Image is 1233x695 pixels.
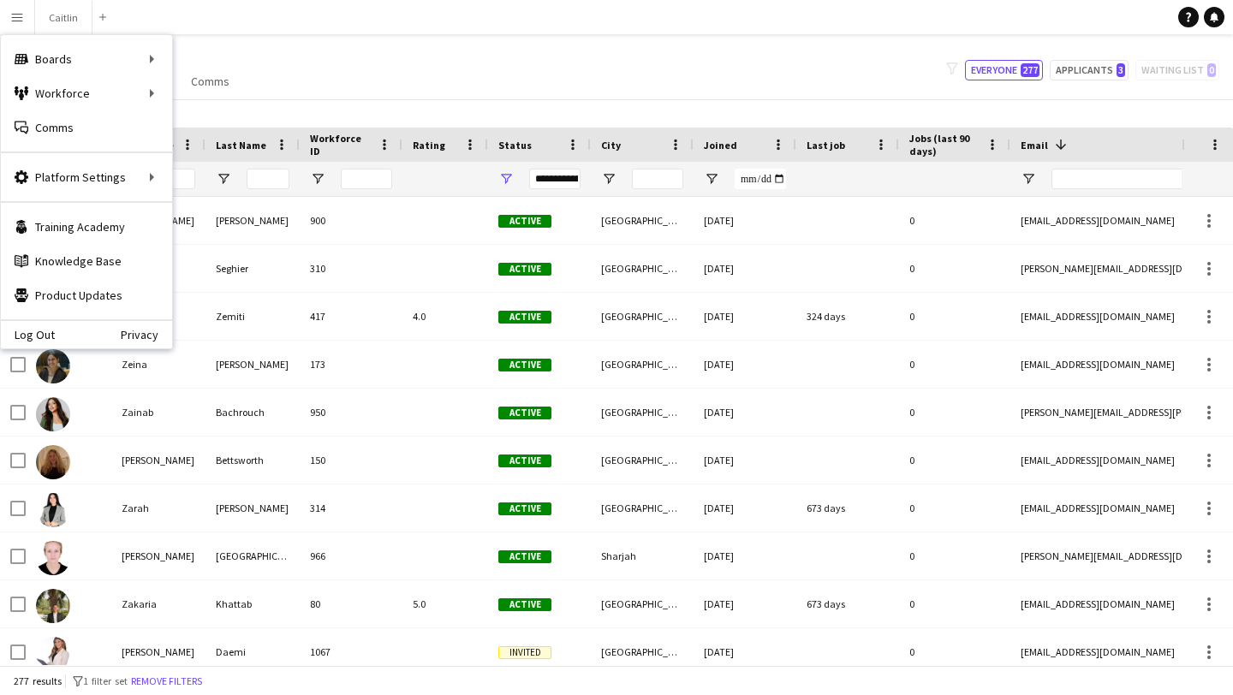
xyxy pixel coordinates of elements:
span: Active [498,454,551,467]
button: Open Filter Menu [310,171,325,187]
div: Workforce [1,76,172,110]
div: [PERSON_NAME] [205,341,300,388]
span: Jobs (last 90 days) [909,132,980,157]
div: [DATE] [694,484,796,532]
div: 900 [300,197,402,244]
div: 417 [300,293,402,340]
div: [GEOGRAPHIC_DATA] [591,245,694,292]
div: 0 [899,197,1010,244]
div: 0 [899,580,1010,627]
button: Open Filter Menu [1021,171,1036,187]
div: Seghier [205,245,300,292]
span: 3 [1117,63,1125,77]
div: [DATE] [694,580,796,627]
a: Comms [1,110,172,145]
div: 4.0 [402,293,488,340]
div: Bettsworth [205,437,300,484]
img: Zarah Joseph [36,493,70,527]
div: [PERSON_NAME] [205,197,300,244]
div: [PERSON_NAME] [111,437,205,484]
span: Active [498,598,551,611]
div: Zainab [111,389,205,436]
button: Open Filter Menu [216,171,231,187]
img: Zane Frauendorf [36,541,70,575]
button: Open Filter Menu [601,171,616,187]
div: Zarah [111,484,205,532]
div: [GEOGRAPHIC_DATA] [591,437,694,484]
input: Last Name Filter Input [247,169,289,189]
div: Daemi [205,628,300,675]
div: [GEOGRAPHIC_DATA] [205,532,300,579]
div: 0 [899,484,1010,532]
button: Remove filters [128,672,205,691]
button: Applicants3 [1050,60,1129,80]
div: Khattab [205,580,300,627]
div: 314 [300,484,402,532]
div: Sharjah [591,532,694,579]
input: City Filter Input [632,169,683,189]
div: [GEOGRAPHIC_DATA] [591,293,694,340]
div: 1067 [300,628,402,675]
div: [GEOGRAPHIC_DATA] [591,197,694,244]
span: 1 filter set [83,674,128,687]
input: Workforce ID Filter Input [341,169,392,189]
button: Open Filter Menu [704,171,719,187]
span: Active [498,263,551,276]
div: [DATE] [694,532,796,579]
div: 150 [300,437,402,484]
span: Active [498,311,551,324]
div: 966 [300,532,402,579]
span: Workforce ID [310,132,372,157]
div: 673 days [796,580,899,627]
div: 80 [300,580,402,627]
span: Rating [413,139,445,151]
button: Caitlin [35,1,92,34]
input: First Name Filter Input [152,169,195,189]
button: Open Filter Menu [498,171,514,187]
div: [DATE] [694,245,796,292]
div: [PERSON_NAME] [205,484,300,532]
div: [PERSON_NAME] [111,532,205,579]
div: Boards [1,42,172,76]
div: 5.0 [402,580,488,627]
span: City [601,139,621,151]
span: Email [1021,139,1048,151]
div: 0 [899,532,1010,579]
button: Everyone277 [965,60,1043,80]
div: [GEOGRAPHIC_DATA] [591,389,694,436]
div: [DATE] [694,293,796,340]
img: Zeina Ali [36,349,70,383]
div: 324 days [796,293,899,340]
span: Active [498,407,551,419]
div: [DATE] [694,341,796,388]
span: Last Name [216,139,266,151]
div: 0 [899,437,1010,484]
div: [GEOGRAPHIC_DATA] [591,628,694,675]
div: [DATE] [694,389,796,436]
a: Privacy [121,328,172,342]
div: 673 days [796,484,899,532]
div: 0 [899,245,1010,292]
div: [GEOGRAPHIC_DATA] [591,484,694,532]
span: Active [498,215,551,228]
div: Platform Settings [1,160,172,194]
div: [GEOGRAPHIC_DATA] [591,341,694,388]
img: Zakaria Khattab [36,589,70,623]
a: Log Out [1,328,55,342]
div: 0 [899,341,1010,388]
div: [DATE] [694,628,796,675]
div: 173 [300,341,402,388]
a: Knowledge Base [1,244,172,278]
div: 0 [899,628,1010,675]
span: Active [498,502,551,515]
span: Status [498,139,532,151]
div: 0 [899,389,1010,436]
input: Joined Filter Input [735,169,786,189]
img: Zeffie Bettsworth [36,445,70,479]
span: Invited [498,646,551,659]
div: Zakaria [111,580,205,627]
img: Zainab Bachrouch [36,397,70,431]
div: 310 [300,245,402,292]
a: Product Updates [1,278,172,312]
span: Active [498,550,551,563]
